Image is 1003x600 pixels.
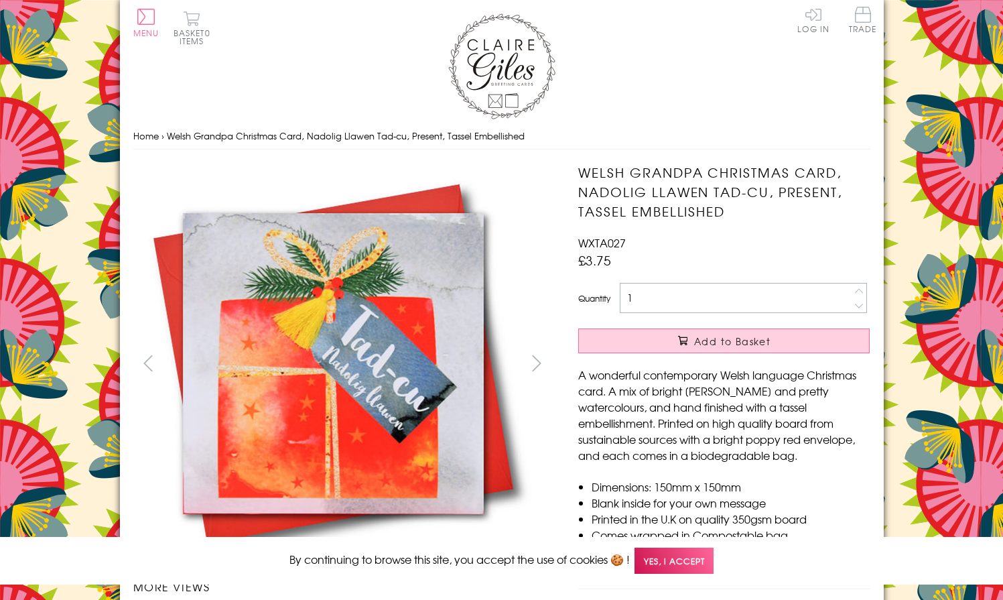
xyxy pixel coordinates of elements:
[578,328,870,353] button: Add to Basket
[174,11,210,45] button: Basket0 items
[592,479,870,495] li: Dimensions: 150mm x 150mm
[551,163,953,565] img: Welsh Grandpa Christmas Card, Nadolig Llawen Tad-cu, Present, Tassel Embellished
[849,7,877,33] span: Trade
[578,251,611,269] span: £3.75
[133,27,159,39] span: Menu
[133,123,870,150] nav: breadcrumbs
[849,7,877,36] a: Trade
[133,163,535,564] img: Welsh Grandpa Christmas Card, Nadolig Llawen Tad-cu, Present, Tassel Embellished
[133,9,159,37] button: Menu
[578,235,626,251] span: WXTA027
[448,13,555,119] img: Claire Giles Greetings Cards
[161,129,164,142] span: ›
[634,548,714,574] span: Yes, I accept
[133,129,159,142] a: Home
[180,27,210,47] span: 0 items
[521,348,551,378] button: next
[133,348,163,378] button: prev
[592,511,870,527] li: Printed in the U.K on quality 350gsm board
[133,579,552,595] h3: More views
[694,335,771,348] span: Add to Basket
[592,495,870,511] li: Blank inside for your own message
[578,367,870,463] p: A wonderful contemporary Welsh language Christmas card. A mix of bright [PERSON_NAME] and pretty ...
[797,7,829,33] a: Log In
[578,292,610,304] label: Quantity
[592,527,870,543] li: Comes wrapped in Compostable bag
[578,163,870,221] h1: Welsh Grandpa Christmas Card, Nadolig Llawen Tad-cu, Present, Tassel Embellished
[167,129,525,142] span: Welsh Grandpa Christmas Card, Nadolig Llawen Tad-cu, Present, Tassel Embellished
